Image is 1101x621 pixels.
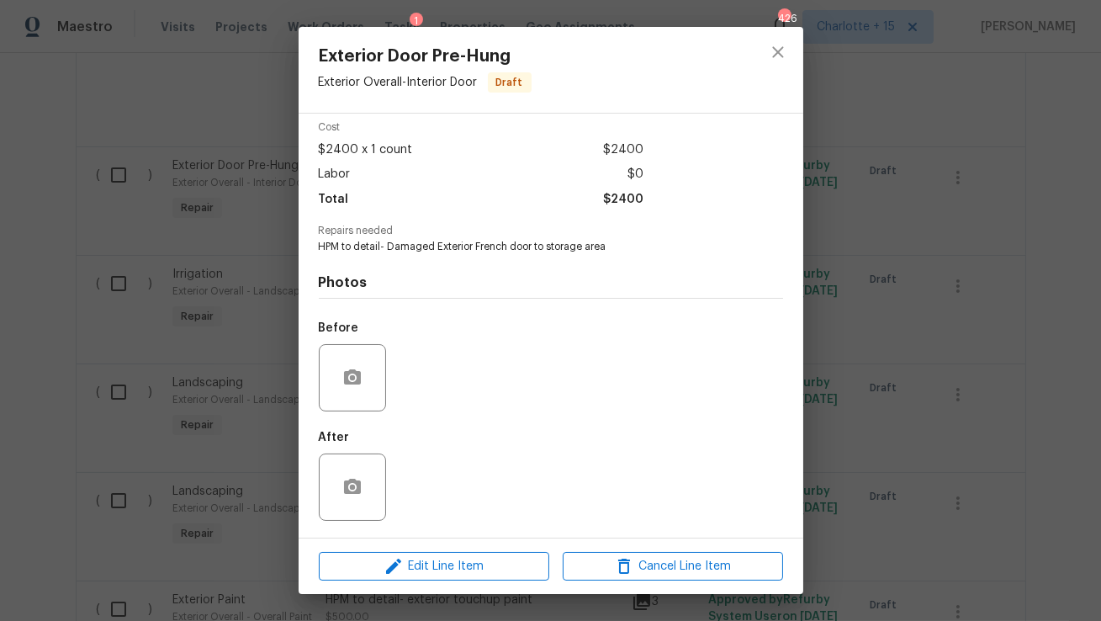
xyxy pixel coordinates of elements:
[758,32,798,72] button: close
[319,77,478,88] span: Exterior Overall - Interior Door
[319,226,783,236] span: Repairs needed
[319,162,351,187] span: Labor
[324,556,544,577] span: Edit Line Item
[319,240,737,254] span: HPM to detail- Damaged Exterior French door to storage area
[319,47,532,66] span: Exterior Door Pre-Hung
[603,188,643,212] span: $2400
[568,556,778,577] span: Cancel Line Item
[490,74,530,91] span: Draft
[319,552,549,581] button: Edit Line Item
[319,138,413,162] span: $2400 x 1 count
[627,162,643,187] span: $0
[319,322,359,334] h5: Before
[603,138,643,162] span: $2400
[319,274,783,291] h4: Photos
[778,10,790,27] div: 426
[563,552,783,581] button: Cancel Line Item
[410,13,423,29] div: 1
[319,122,643,133] span: Cost
[319,432,350,443] h5: After
[319,188,349,212] span: Total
